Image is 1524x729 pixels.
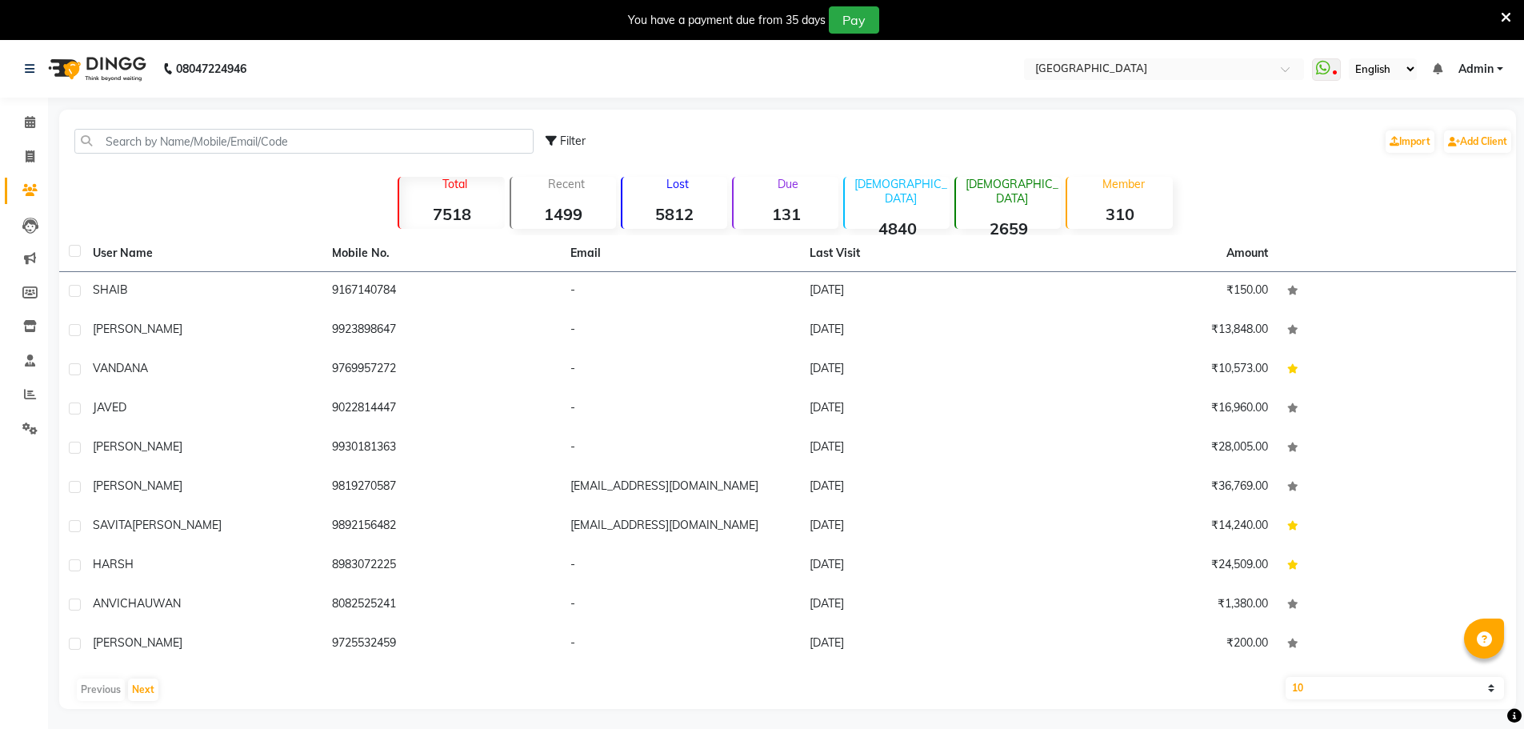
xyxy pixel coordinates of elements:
[561,235,800,272] th: Email
[561,311,800,350] td: -
[406,177,504,191] p: Total
[560,134,586,148] span: Filter
[176,46,246,91] b: 08047224946
[93,596,120,611] span: ANVI
[737,177,838,191] p: Due
[1444,130,1511,153] a: Add Client
[93,400,126,415] span: JAVED
[322,507,562,547] td: 9892156482
[322,468,562,507] td: 9819270587
[120,596,181,611] span: CHAUWAN
[845,218,950,238] strong: 4840
[93,322,182,336] span: [PERSON_NAME]
[93,282,128,297] span: SHAIB
[629,177,727,191] p: Lost
[1386,130,1434,153] a: Import
[1458,61,1494,78] span: Admin
[1038,507,1278,547] td: ₹14,240.00
[322,272,562,311] td: 9167140784
[628,12,826,29] div: You have a payment due from 35 days
[561,468,800,507] td: [EMAIL_ADDRESS][DOMAIN_NAME]
[800,625,1039,664] td: [DATE]
[83,235,322,272] th: User Name
[800,235,1039,272] th: Last Visit
[93,557,134,571] span: HARSH
[561,625,800,664] td: -
[1038,350,1278,390] td: ₹10,573.00
[93,635,182,650] span: [PERSON_NAME]
[322,390,562,429] td: 9022814447
[322,311,562,350] td: 9923898647
[322,586,562,625] td: 8082525241
[561,350,800,390] td: -
[1217,235,1278,271] th: Amount
[962,177,1061,206] p: [DEMOGRAPHIC_DATA]
[322,625,562,664] td: 9725532459
[800,429,1039,468] td: [DATE]
[511,204,616,224] strong: 1499
[561,507,800,547] td: [EMAIL_ADDRESS][DOMAIN_NAME]
[1074,177,1172,191] p: Member
[322,547,562,586] td: 8983072225
[800,586,1039,625] td: [DATE]
[41,46,150,91] img: logo
[1038,625,1278,664] td: ₹200.00
[561,390,800,429] td: -
[93,518,132,532] span: SAVITA
[829,6,879,34] button: Pay
[322,350,562,390] td: 9769957272
[561,272,800,311] td: -
[1038,429,1278,468] td: ₹28,005.00
[132,518,222,532] span: [PERSON_NAME]
[1038,390,1278,429] td: ₹16,960.00
[1038,311,1278,350] td: ₹13,848.00
[1067,204,1172,224] strong: 310
[800,547,1039,586] td: [DATE]
[561,547,800,586] td: -
[399,204,504,224] strong: 7518
[622,204,727,224] strong: 5812
[322,429,562,468] td: 9930181363
[1038,586,1278,625] td: ₹1,380.00
[1038,272,1278,311] td: ₹150.00
[800,272,1039,311] td: [DATE]
[800,350,1039,390] td: [DATE]
[1038,468,1278,507] td: ₹36,769.00
[734,204,838,224] strong: 131
[561,429,800,468] td: -
[851,177,950,206] p: [DEMOGRAPHIC_DATA]
[561,586,800,625] td: -
[128,679,158,701] button: Next
[800,390,1039,429] td: [DATE]
[800,507,1039,547] td: [DATE]
[956,218,1061,238] strong: 2659
[93,439,182,454] span: [PERSON_NAME]
[93,361,148,375] span: VANDANA
[74,129,534,154] input: Search by Name/Mobile/Email/Code
[518,177,616,191] p: Recent
[322,235,562,272] th: Mobile No.
[800,311,1039,350] td: [DATE]
[93,479,182,493] span: [PERSON_NAME]
[1038,547,1278,586] td: ₹24,509.00
[800,468,1039,507] td: [DATE]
